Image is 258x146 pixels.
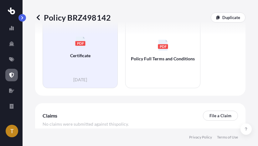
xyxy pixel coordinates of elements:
span: Claims [43,113,57,119]
span: No claims were submitted against this policy . [43,121,129,127]
span: T [10,128,14,134]
a: Terms of Use [217,135,238,140]
p: Policy BRZ498142 [35,13,111,23]
span: Policy Full Terms and Conditions [131,56,195,62]
p: Duplicate [222,14,240,21]
text: PDF [77,41,84,45]
a: File a Claim [203,111,238,121]
text: PDF [159,44,167,48]
span: [DATE] [73,77,87,83]
a: Privacy Policy [189,135,212,140]
a: Duplicate [211,13,245,23]
span: Certificate [70,53,90,59]
a: PDFCertificate[DATE] [43,13,118,88]
p: File a Claim [209,113,231,119]
a: PDFPolicy Full Terms and Conditions [125,13,200,88]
